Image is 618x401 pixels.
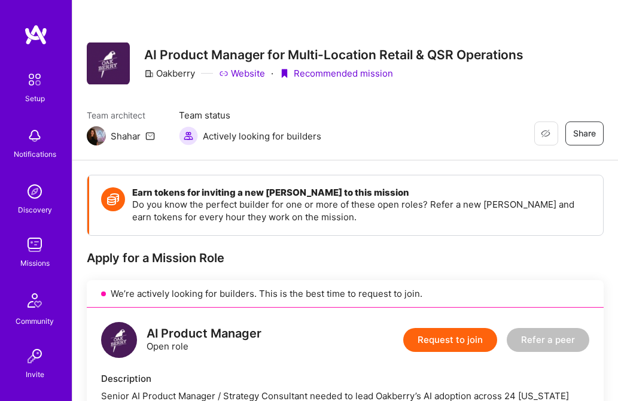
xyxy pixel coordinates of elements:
[403,328,497,352] button: Request to join
[279,67,393,80] div: Recommended mission
[111,130,141,142] div: Shahar
[87,250,604,266] div: Apply for a Mission Role
[101,187,125,211] img: Token icon
[25,92,45,105] div: Setup
[541,129,550,138] i: icon EyeClosed
[26,368,44,381] div: Invite
[132,187,591,198] h4: Earn tokens for inviting a new [PERSON_NAME] to this mission
[23,124,47,148] img: bell
[179,109,321,121] span: Team status
[179,126,198,145] img: Actively looking for builders
[23,180,47,203] img: discovery
[573,127,596,139] span: Share
[145,131,155,141] i: icon Mail
[203,130,321,142] span: Actively looking for builders
[219,67,265,80] a: Website
[23,344,47,368] img: Invite
[87,126,106,145] img: Team Architect
[132,198,591,223] p: Do you know the perfect builder for one or more of these open roles? Refer a new [PERSON_NAME] an...
[16,315,54,327] div: Community
[23,233,47,257] img: teamwork
[20,286,49,315] img: Community
[87,280,604,308] div: We’re actively looking for builders. This is the best time to request to join.
[144,69,154,78] i: icon CompanyGray
[144,47,523,62] h3: AI Product Manager for Multi-Location Retail & QSR Operations
[101,372,589,385] div: Description
[565,121,604,145] button: Share
[24,24,48,45] img: logo
[14,148,56,160] div: Notifications
[144,67,195,80] div: Oakberry
[147,327,261,340] div: AI Product Manager
[271,67,273,80] div: ·
[147,327,261,353] div: Open role
[87,42,130,84] img: Company Logo
[18,203,52,216] div: Discovery
[87,109,155,121] span: Team architect
[20,257,50,269] div: Missions
[507,328,589,352] button: Refer a peer
[22,67,47,92] img: setup
[279,69,289,78] i: icon PurpleRibbon
[101,322,137,358] img: logo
